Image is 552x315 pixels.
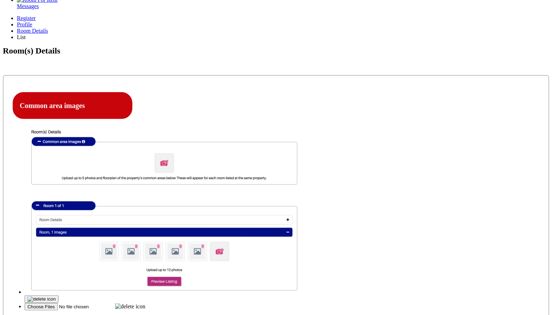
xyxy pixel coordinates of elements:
[3,46,549,68] h2: Room(s) Details
[27,296,56,302] img: delete icon
[17,21,32,27] span: Profile
[20,102,125,110] h4: Common area images
[17,28,48,34] span: Room Details
[17,21,549,28] a: Profile
[17,3,39,9] span: Messages
[115,303,145,310] img: delete icon
[17,15,549,21] a: Register
[17,28,549,34] a: Room Details
[17,34,26,40] span: List
[17,15,36,21] span: Register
